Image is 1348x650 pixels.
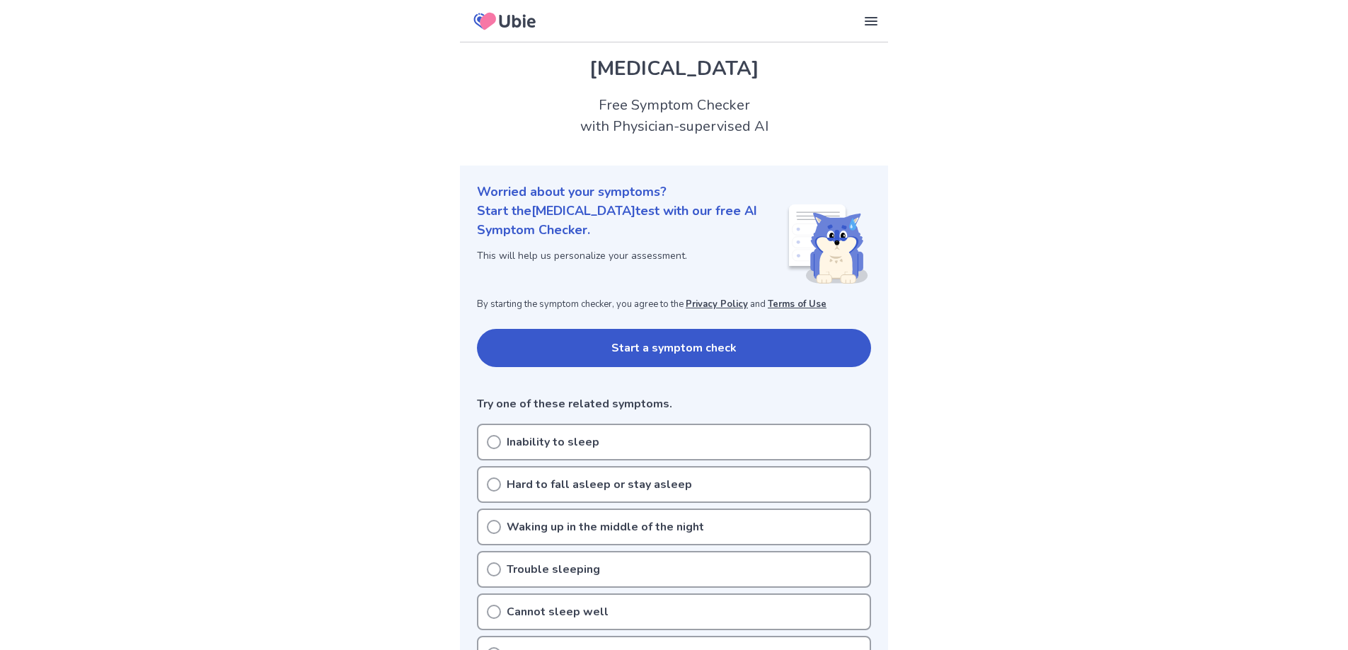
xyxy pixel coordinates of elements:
[507,518,704,535] p: Waking up in the middle of the night
[507,434,599,451] p: Inability to sleep
[507,603,609,620] p: Cannot sleep well
[686,298,748,311] a: Privacy Policy
[507,561,600,578] p: Trouble sleeping
[477,182,871,202] p: Worried about your symptoms?
[477,298,871,312] p: By starting the symptom checker, you agree to the and
[477,202,786,240] p: Start the [MEDICAL_DATA] test with our free AI Symptom Checker.
[786,204,868,284] img: Shiba
[477,329,871,367] button: Start a symptom check
[477,248,786,263] p: This will help us personalize your assessment.
[477,54,871,83] h1: [MEDICAL_DATA]
[460,95,888,137] h2: Free Symptom Checker with Physician-supervised AI
[768,298,826,311] a: Terms of Use
[507,476,692,493] p: Hard to fall asleep or stay asleep
[477,395,871,412] p: Try one of these related symptoms.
